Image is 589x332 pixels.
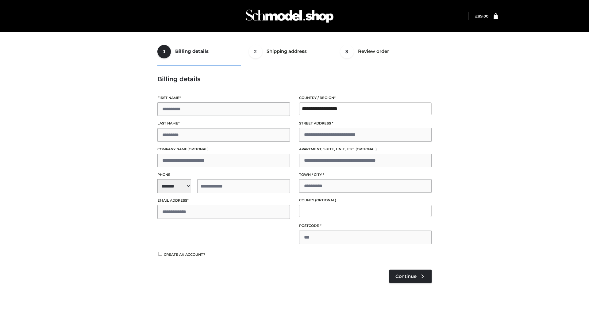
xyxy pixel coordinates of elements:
[157,146,290,152] label: Company name
[244,4,336,28] img: Schmodel Admin 964
[475,14,478,18] span: £
[389,270,432,283] a: Continue
[315,198,336,202] span: (optional)
[157,172,290,178] label: Phone
[157,75,432,83] h3: Billing details
[157,121,290,126] label: Last name
[157,198,290,204] label: Email address
[299,172,432,178] label: Town / City
[475,14,488,18] a: £89.00
[187,147,209,151] span: (optional)
[157,252,163,256] input: Create an account?
[299,121,432,126] label: Street address
[475,14,488,18] bdi: 89.00
[299,95,432,101] label: Country / Region
[356,147,377,151] span: (optional)
[157,95,290,101] label: First name
[299,223,432,229] label: Postcode
[299,146,432,152] label: Apartment, suite, unit, etc.
[299,197,432,203] label: County
[164,252,205,257] span: Create an account?
[395,274,417,279] span: Continue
